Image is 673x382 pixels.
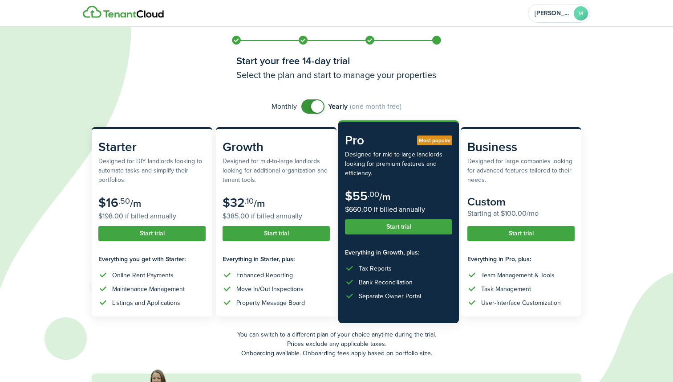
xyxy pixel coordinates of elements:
subscription-pricing-card-price-annual: Starting at $100.00/mo [467,208,575,219]
subscription-pricing-card-price-period: /m [254,196,265,211]
subscription-pricing-card-price-period: /m [379,189,390,204]
subscription-pricing-card-price-period: /m [130,196,141,211]
button: Start trial [467,226,575,241]
subscription-pricing-card-price-annual: $385.00 if billed annually [223,211,330,222]
div: Move In/Out Inspections [236,284,304,294]
h3: Select the plan and start to manage your properties [236,68,437,82]
subscription-pricing-card-price-cents: .00 [368,189,379,200]
div: Listings and Applications [112,298,180,308]
subscription-pricing-card-price-annual: $660.00 if billed annually [345,204,452,215]
p: You can switch to a different plan of your choice anytime during the trial. Prices exclude any ap... [92,330,581,358]
subscription-pricing-card-title: Starter [98,138,206,156]
subscription-pricing-card-price-amount: Custom [467,193,506,210]
subscription-pricing-card-price-amount: $55 [345,187,368,205]
subscription-pricing-card-description: Designed for mid-to-large landlords looking for premium features and efficiency. [345,150,452,178]
span: Monthly [272,101,297,112]
subscription-pricing-card-features-title: Everything in Growth, plus: [345,248,452,257]
img: Logo [83,6,164,18]
subscription-pricing-card-price-amount: $32 [223,193,245,212]
subscription-pricing-card-price-cents: .50 [118,195,130,207]
subscription-pricing-card-title: Pro [345,131,452,150]
subscription-pricing-card-title: Growth [223,138,330,156]
subscription-pricing-card-features-title: Everything you get with Starter: [98,255,206,264]
div: Maintenance Management [112,284,185,294]
div: Separate Owner Portal [359,292,421,301]
button: Start trial [223,226,330,241]
subscription-pricing-card-description: Designed for DIY landlords looking to automate tasks and simplify their portfolios. [98,156,206,185]
subscription-pricing-card-features-title: Everything in Pro, plus: [467,255,575,264]
div: Property Message Board [236,298,305,308]
button: Open menu [528,4,590,23]
div: User-Interface Customization [481,298,561,308]
span: Maria [535,10,570,16]
subscription-pricing-card-price-cents: .10 [245,195,254,207]
div: Online Rent Payments [112,271,174,280]
subscription-pricing-card-features-title: Everything in Starter, plus: [223,255,330,264]
subscription-pricing-card-title: Business [467,138,575,156]
h1: Start your free 14-day trial [236,53,437,68]
subscription-pricing-card-price-amount: $16 [98,193,118,212]
button: Start trial [345,219,452,234]
subscription-pricing-card-price-annual: $198.00 if billed annually [98,211,206,222]
subscription-pricing-card-description: Designed for large companies looking for advanced features tailored to their needs. [467,156,575,185]
div: Bank Reconciliation [359,278,413,287]
avatar-text: M [574,6,588,21]
subscription-pricing-card-description: Designed for mid-to-large landlords looking for additional organization and tenant tools. [223,156,330,185]
div: Enhanced Reporting [236,271,293,280]
div: Task Management [481,284,531,294]
span: Most popular [419,136,450,144]
button: Start trial [98,226,206,241]
div: Team Management & Tools [481,271,555,280]
div: Tax Reports [359,264,392,273]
